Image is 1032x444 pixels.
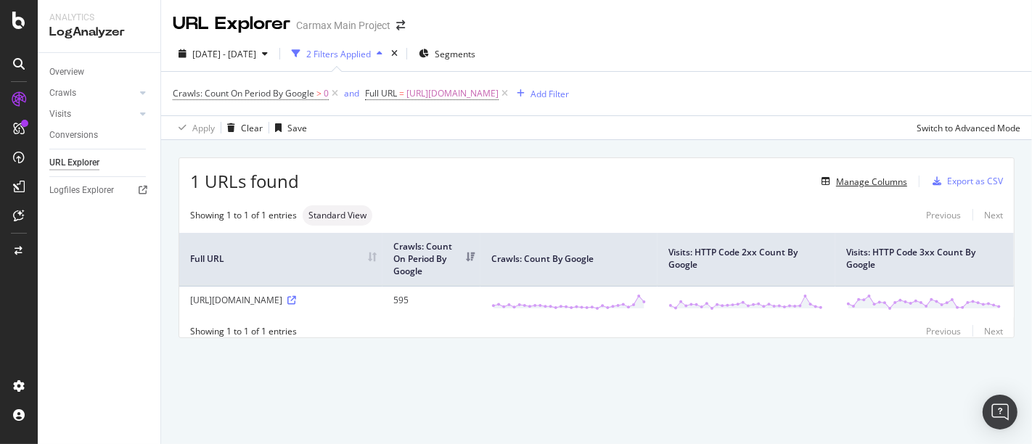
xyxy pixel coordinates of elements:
span: Standard View [308,211,366,220]
span: [URL][DOMAIN_NAME] [406,83,499,104]
button: Manage Columns [816,173,907,190]
th: Full URL: activate to sort column ascending [179,233,382,286]
div: Carmax Main Project [296,18,390,33]
th: Visits: HTTP Code 2xx Count By Google [658,233,836,286]
a: URL Explorer [49,155,150,170]
div: URL Explorer [173,12,290,36]
span: Segments [435,48,475,60]
span: = [399,87,404,99]
div: Analytics [49,12,149,24]
div: Export as CSV [947,175,1003,187]
div: Open Intercom Messenger [983,395,1017,429]
div: Visits [49,107,71,122]
a: Overview [49,65,150,80]
button: Segments [413,42,481,65]
div: Overview [49,65,84,80]
div: LogAnalyzer [49,24,149,41]
span: Crawls: Count On Period By Google [173,87,314,99]
span: 0 [324,83,329,104]
div: Add Filter [531,88,569,100]
span: Full URL [365,87,397,99]
button: Apply [173,116,215,139]
div: Save [287,122,307,134]
a: Crawls [49,86,136,101]
div: neutral label [303,205,372,226]
div: Conversions [49,128,98,143]
td: 595 [382,286,480,318]
th: Crawls: Count On Period By Google: activate to sort column ascending [382,233,480,286]
th: Crawls: Count By Google [480,233,657,286]
div: Showing 1 to 1 of 1 entries [190,209,297,221]
div: [URL][DOMAIN_NAME] [190,294,372,306]
button: [DATE] - [DATE] [173,42,274,65]
div: Clear [241,122,263,134]
div: Switch to Advanced Mode [917,122,1020,134]
div: Manage Columns [836,176,907,188]
button: Export as CSV [927,170,1003,193]
button: Clear [221,116,263,139]
th: Visits: HTTP Code 3xx Count By Google [835,233,1014,286]
div: arrow-right-arrow-left [396,20,405,30]
a: Visits [49,107,136,122]
div: 2 Filters Applied [306,48,371,60]
div: Apply [192,122,215,134]
div: times [388,46,401,61]
div: URL Explorer [49,155,99,170]
a: Conversions [49,128,150,143]
div: and [344,87,359,99]
button: Save [269,116,307,139]
div: Showing 1 to 1 of 1 entries [190,325,297,337]
button: Switch to Advanced Mode [911,116,1020,139]
button: Add Filter [511,85,569,102]
span: [DATE] - [DATE] [192,48,256,60]
span: > [316,87,322,99]
span: 1 URLs found [190,169,299,194]
div: Crawls [49,86,76,101]
button: and [344,86,359,100]
div: Logfiles Explorer [49,183,114,198]
button: 2 Filters Applied [286,42,388,65]
a: Logfiles Explorer [49,183,150,198]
